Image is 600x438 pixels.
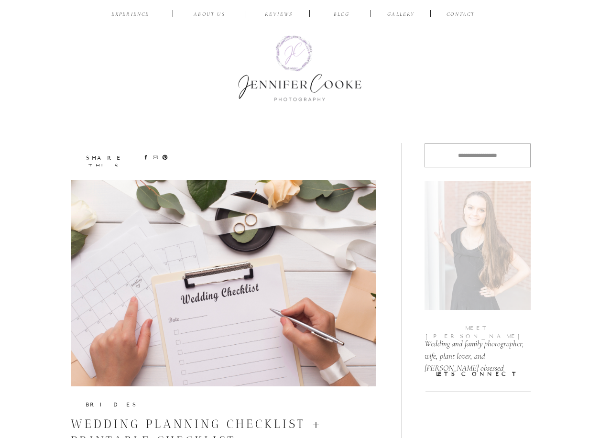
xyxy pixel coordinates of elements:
a: EXPERIENCE [108,11,153,20]
a: Brides [86,401,138,408]
a: BLOG [327,11,357,20]
a: Gallery [385,11,417,20]
a: ABOUT US [187,11,232,20]
img: Wedding planning checklist with real florals in the background and wedding rings in a dish [71,180,376,386]
p: Wedding and family photographer, wife, plant lover, and [PERSON_NAME] obsessed [425,338,536,361]
p: meet [PERSON_NAME] [425,324,531,332]
a: CONTACT [445,11,477,20]
p: share this post: [70,154,140,163]
a: reviews [256,11,302,20]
